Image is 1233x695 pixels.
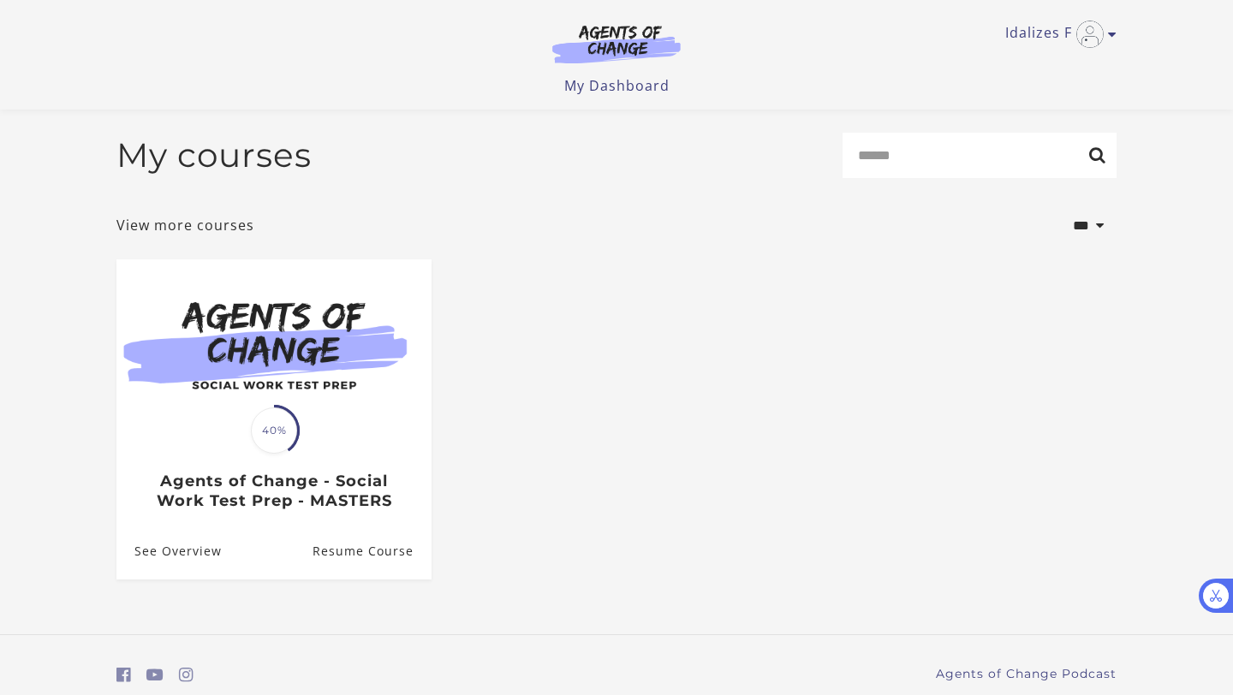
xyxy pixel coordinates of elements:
a: My Dashboard [564,76,670,95]
a: View more courses [116,215,254,235]
a: Agents of Change Podcast [936,665,1117,683]
i: https://www.facebook.com/groups/aswbtestprep (Open in a new window) [116,667,131,683]
span: 40% [251,407,297,454]
h2: My courses [116,135,312,175]
a: Agents of Change - Social Work Test Prep - MASTERS: See Overview [116,524,222,579]
a: https://www.facebook.com/groups/aswbtestprep (Open in a new window) [116,662,131,687]
a: Toggle menu [1005,21,1108,48]
i: https://www.instagram.com/agentsofchangeprep/ (Open in a new window) [179,667,194,683]
a: https://www.youtube.com/c/AgentsofChangeTestPrepbyMeaganMitchell (Open in a new window) [146,662,164,687]
h3: Agents of Change - Social Work Test Prep - MASTERS [134,472,413,510]
i: https://www.youtube.com/c/AgentsofChangeTestPrepbyMeaganMitchell (Open in a new window) [146,667,164,683]
img: Agents of Change Logo [534,24,699,63]
a: Agents of Change - Social Work Test Prep - MASTERS: Resume Course [313,524,432,579]
a: https://www.instagram.com/agentsofchangeprep/ (Open in a new window) [179,662,194,687]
